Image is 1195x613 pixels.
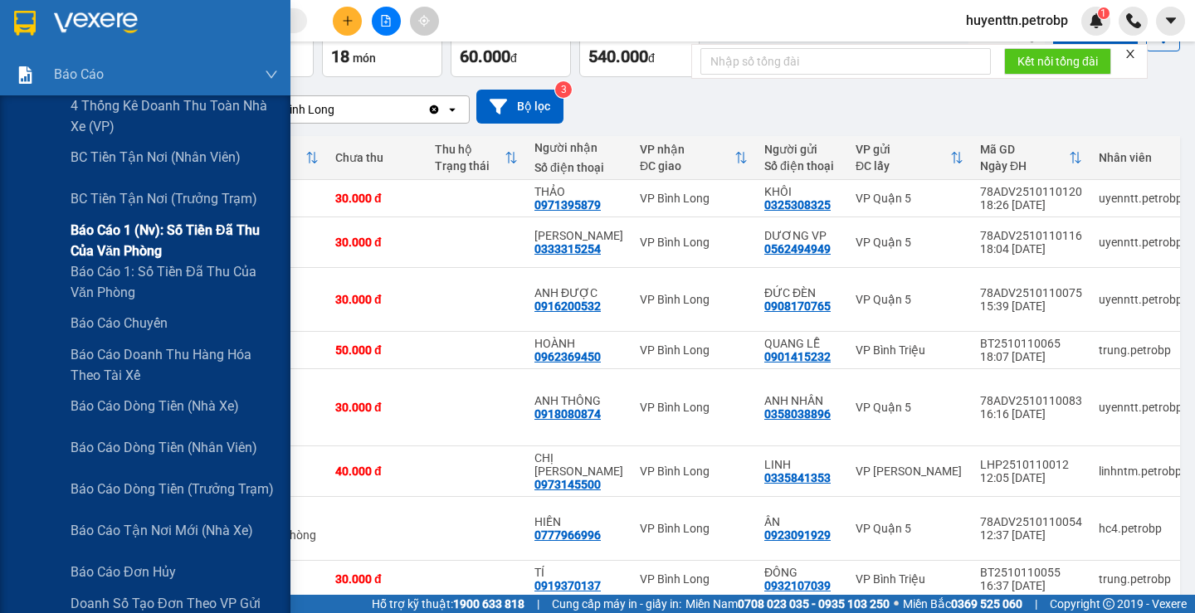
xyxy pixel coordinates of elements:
div: hc4.petrobp [1099,522,1183,535]
span: Báo cáo dòng tiền (trưởng trạm) [71,479,274,499]
div: ANH HUY [534,229,623,242]
div: 0325308325 [764,198,831,212]
span: Báo cáo đơn hủy [71,562,176,582]
th: Toggle SortBy [427,136,526,180]
th: Toggle SortBy [972,136,1090,180]
div: 0908170765 [764,299,831,313]
span: copyright [1103,598,1115,610]
div: 16:37 [DATE] [980,579,1082,592]
div: VP Quận 5 [856,293,963,306]
div: Nhân viên [1099,151,1183,164]
div: uyenntt.petrobp [1099,236,1183,249]
div: VP Bình Long [640,192,748,205]
span: Hỗ trợ kỹ thuật: [372,595,524,613]
th: Toggle SortBy [847,136,972,180]
div: 12:05 [DATE] [980,471,1082,484]
div: 0358038896 [764,407,831,421]
div: 0901415232 [764,350,831,363]
span: Báo cáo chuyến [71,313,168,333]
span: close [1124,48,1136,60]
div: 78ADV2510110083 [980,394,1082,407]
input: Nhập số tổng đài [700,48,991,75]
span: aim [418,15,430,27]
div: trung.petrobp [1099,343,1183,357]
div: trung.petrobp [1099,572,1183,586]
div: VP Bình Long [640,401,748,414]
img: logo-vxr [14,11,36,36]
span: Báo cáo dòng tiền (nhà xe) [71,396,239,416]
span: đ [510,51,517,65]
button: Bộ lọc [476,90,563,124]
span: đ [648,51,655,65]
div: 78ADV2510110075 [980,286,1082,299]
span: 60.000 [460,46,510,66]
img: icon-new-feature [1089,13,1104,28]
div: Chưa thu [335,151,418,164]
div: VP Quận 5 [856,236,963,249]
strong: 0708 023 035 - 0935 103 250 [738,597,890,611]
span: Báo cáo 1 (nv): Số tiền đã thu của văn phòng [71,220,278,261]
span: Báo cáo 1: Số tiền đã thu của văn phòng [71,261,278,303]
div: 30.000 đ [335,572,418,586]
strong: 0369 525 060 [951,597,1022,611]
div: 78ADV2510110054 [980,515,1082,528]
div: LINH [764,458,839,471]
div: ANH ĐƯỢC [534,286,623,299]
div: Mã GD [980,143,1069,156]
div: VP Quận 5 [856,522,963,535]
span: 1 [1100,7,1106,19]
div: 12:37 [DATE] [980,528,1082,542]
input: Selected VP Bình Long. [336,101,338,118]
div: 30.000 đ [335,192,418,205]
div: uyenntt.petrobp [1099,401,1183,414]
div: VP Bình Long [640,522,748,535]
div: VP Bình Triệu [856,572,963,586]
span: plus [342,15,354,27]
div: 16:16 [DATE] [980,407,1082,421]
div: VP Bình Triệu [856,343,963,357]
div: 0923091929 [764,528,831,542]
div: ĐỨC ĐÈN [764,286,839,299]
span: | [537,595,539,613]
div: KHÔI [764,185,839,198]
span: Miền Nam [685,595,890,613]
div: Trạng thái [435,159,505,173]
div: HIỀN [534,515,623,528]
div: VP gửi [856,143,950,156]
span: huyenttn.petrobp [953,10,1081,31]
div: 30.000 đ [335,293,418,306]
div: BT2510110055 [980,566,1082,579]
div: 78ADV2510110116 [980,229,1082,242]
span: ⚪️ [894,601,899,607]
div: 18:26 [DATE] [980,198,1082,212]
span: Báo cáo dòng tiền (nhân viên) [71,437,257,458]
span: Báo cáo doanh thu hàng hóa theo tài xế [71,344,278,386]
div: Ngày ĐH [980,159,1069,173]
img: phone-icon [1126,13,1141,28]
th: Toggle SortBy [632,136,756,180]
span: caret-down [1163,13,1178,28]
div: 0932107039 [764,579,831,592]
div: 18:07 [DATE] [980,350,1082,363]
div: VP Bình Long [640,572,748,586]
div: Người nhận [534,141,623,154]
div: LHP2510110012 [980,458,1082,471]
div: CHỊ TRINH [534,451,623,478]
button: Kết nối tổng đài [1004,48,1111,75]
div: VP Bình Long [640,236,748,249]
button: file-add [372,7,401,36]
div: 50.000 đ [335,343,418,357]
img: solution-icon [17,66,34,84]
button: Số lượng18món [322,17,442,77]
div: uyenntt.petrobp [1099,192,1183,205]
div: 15:39 [DATE] [980,299,1082,313]
div: QUANG LỄ [764,337,839,350]
div: 0333315254 [534,242,601,255]
div: 30.000 đ [335,401,418,414]
div: ÂN [764,515,839,528]
span: BC tiền tận nơi (trưởng trạm) [71,188,257,209]
div: 0335841353 [764,471,831,484]
svg: open [446,103,459,116]
div: Người gửi [764,143,839,156]
div: ĐC giao [640,159,734,173]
